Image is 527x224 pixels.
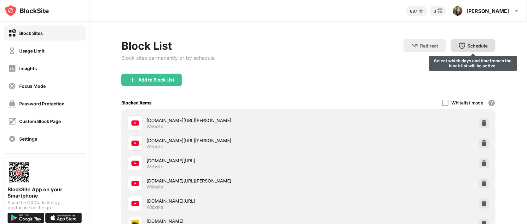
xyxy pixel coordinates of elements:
[468,43,488,48] div: Schedule
[4,4,49,17] img: logo-blocksite.svg
[8,64,16,72] img: insights-off.svg
[8,213,44,223] img: get-it-on-google-play.svg
[19,136,37,142] div: Settings
[147,198,308,204] div: [DOMAIN_NAME][URL]
[8,47,16,55] img: time-usage-off.svg
[138,77,174,82] div: Add to Block List
[147,184,163,190] div: Website
[8,200,82,210] div: Scan the QR Code & stay productive on the go
[8,135,16,143] img: settings-off.svg
[434,9,436,14] div: 3
[121,39,215,52] div: Block List
[19,31,43,36] div: Block Sites
[8,161,30,184] img: options-page-qr-code.png
[147,204,163,210] div: Website
[8,100,16,108] img: password-protection-off.svg
[147,177,308,184] div: [DOMAIN_NAME][URL][PERSON_NAME]
[410,9,417,14] div: 887
[8,186,82,199] div: BlockSite App on your Smartphone
[452,100,484,105] div: Whitelist mode
[121,100,152,105] div: Blocked Items
[436,7,444,15] img: reward-small.svg
[131,180,139,187] img: favicons
[147,137,308,144] div: [DOMAIN_NAME][URL][PERSON_NAME]
[147,144,163,149] div: Website
[19,83,46,89] div: Focus Mode
[420,43,438,48] div: Redirect
[121,55,215,61] div: Block sites permanently or by schedule
[19,66,37,71] div: Insights
[131,139,139,147] img: favicons
[19,101,65,106] div: Password Protection
[417,7,425,15] img: points-small.svg
[8,117,16,125] img: customize-block-page-off.svg
[131,160,139,167] img: favicons
[453,6,463,16] img: ACg8ocKE3NxabfB7HiOWjO405DW9Qtwiyvl04JzwUvNpxACAB0CPkda1=s96-c
[431,58,515,68] div: Select which days and timeframes the block list will be active.
[8,82,16,90] img: focus-off.svg
[147,157,308,164] div: [DOMAIN_NAME][URL]
[19,48,44,53] div: Usage Limit
[131,119,139,127] img: favicons
[8,153,16,160] img: about-off.svg
[147,124,163,129] div: Website
[131,200,139,207] img: favicons
[8,29,16,37] img: block-on.svg
[147,164,163,170] div: Website
[466,8,509,14] div: [PERSON_NAME]
[19,119,61,124] div: Custom Block Page
[147,117,308,124] div: [DOMAIN_NAME][URL][PERSON_NAME]
[45,213,82,223] img: download-on-the-app-store.svg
